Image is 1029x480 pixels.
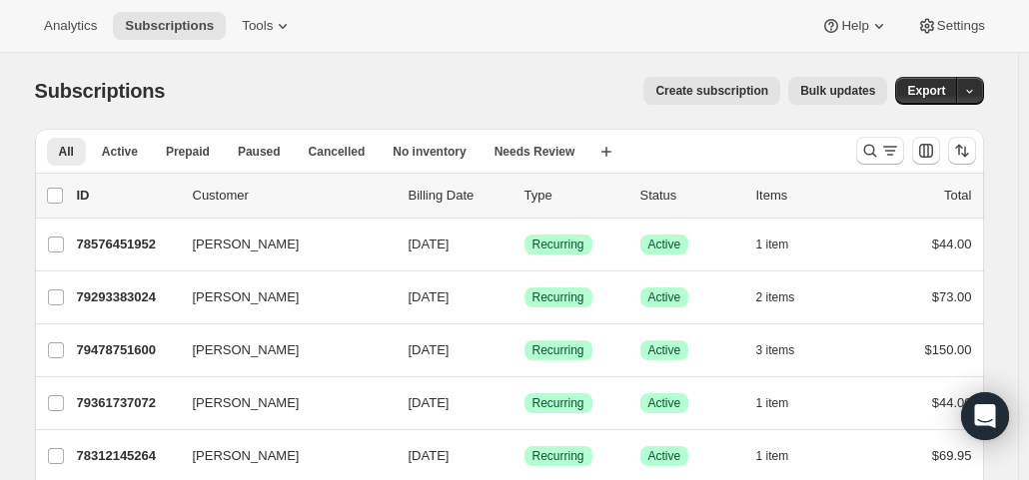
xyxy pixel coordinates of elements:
span: No inventory [393,144,466,160]
p: Total [944,186,971,206]
button: Help [809,12,900,40]
span: [PERSON_NAME] [193,446,300,466]
p: Billing Date [409,186,509,206]
button: [PERSON_NAME] [181,334,381,366]
span: Help [841,18,868,34]
button: 1 item [756,442,811,470]
button: [PERSON_NAME] [181,440,381,472]
button: [PERSON_NAME] [181,387,381,419]
button: Create new view [590,138,622,166]
span: [DATE] [409,289,450,304]
span: $150.00 [925,342,972,357]
div: IDCustomerBilling DateTypeStatusItemsTotal [77,186,972,206]
span: [DATE] [409,395,450,410]
div: 79293383024[PERSON_NAME][DATE]SuccessRecurringSuccessActive2 items$73.00 [77,283,972,311]
span: Active [102,144,138,160]
button: 1 item [756,389,811,417]
span: Cancelled [309,144,366,160]
span: Export [907,83,945,99]
span: Subscriptions [35,80,166,102]
span: [PERSON_NAME] [193,287,300,307]
span: $44.00 [932,237,972,251]
span: Tools [242,18,273,34]
button: Create subscription [643,77,780,105]
button: Analytics [32,12,109,40]
button: 2 items [756,283,817,311]
div: 78312145264[PERSON_NAME][DATE]SuccessRecurringSuccessActive1 item$69.95 [77,442,972,470]
span: [PERSON_NAME] [193,235,300,254]
span: Recurring [532,448,584,464]
button: 3 items [756,336,817,364]
button: Subscriptions [113,12,226,40]
div: 79361737072[PERSON_NAME][DATE]SuccessRecurringSuccessActive1 item$44.00 [77,389,972,417]
p: 79478751600 [77,340,177,360]
span: [PERSON_NAME] [193,340,300,360]
button: Tools [230,12,305,40]
div: 78576451952[PERSON_NAME][DATE]SuccessRecurringSuccessActive1 item$44.00 [77,231,972,258]
button: Customize table column order and visibility [912,137,940,165]
span: $44.00 [932,395,972,410]
span: Active [648,395,681,411]
button: Settings [905,12,997,40]
button: Sort the results [948,137,976,165]
span: Recurring [532,289,584,305]
span: 2 items [756,289,795,305]
button: 1 item [756,231,811,258]
span: Recurring [532,237,584,252]
span: [DATE] [409,237,450,251]
div: 79478751600[PERSON_NAME][DATE]SuccessRecurringSuccessActive3 items$150.00 [77,336,972,364]
span: Bulk updates [800,83,875,99]
span: Paused [238,144,281,160]
span: [DATE] [409,448,450,463]
button: Search and filter results [856,137,904,165]
span: Needs Review [495,144,575,160]
button: Export [895,77,957,105]
span: $69.95 [932,448,972,463]
span: Active [648,448,681,464]
span: All [59,144,74,160]
span: 3 items [756,342,795,358]
span: Recurring [532,395,584,411]
p: 79361737072 [77,393,177,413]
button: [PERSON_NAME] [181,281,381,313]
p: 78576451952 [77,235,177,254]
div: Type [524,186,624,206]
span: Subscriptions [125,18,214,34]
span: Settings [937,18,985,34]
span: [DATE] [409,342,450,357]
p: Customer [193,186,393,206]
span: Analytics [44,18,97,34]
button: Bulk updates [788,77,887,105]
span: 1 item [756,237,789,252]
span: Recurring [532,342,584,358]
span: Prepaid [166,144,210,160]
span: 1 item [756,395,789,411]
span: [PERSON_NAME] [193,393,300,413]
span: Active [648,289,681,305]
span: Create subscription [655,83,768,99]
p: 79293383024 [77,287,177,307]
button: [PERSON_NAME] [181,229,381,260]
p: ID [77,186,177,206]
p: Status [640,186,740,206]
p: 78312145264 [77,446,177,466]
span: Active [648,237,681,252]
span: 1 item [756,448,789,464]
span: Active [648,342,681,358]
span: $73.00 [932,289,972,304]
div: Items [756,186,856,206]
div: Open Intercom Messenger [961,392,1009,440]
